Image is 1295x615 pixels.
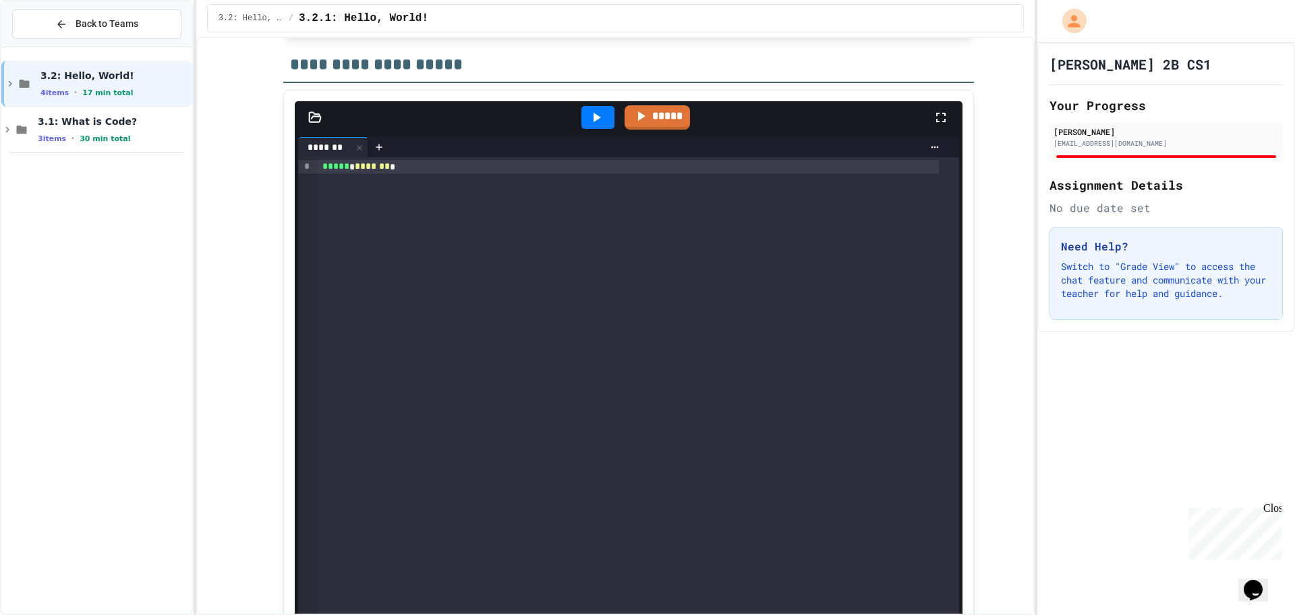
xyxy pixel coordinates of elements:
[80,134,130,143] span: 30 min total
[40,88,69,97] span: 4 items
[1049,55,1211,74] h1: [PERSON_NAME] 2B CS1
[1049,176,1283,194] h2: Assignment Details
[82,88,133,97] span: 17 min total
[1049,96,1283,115] h2: Your Progress
[1238,561,1282,601] iframe: chat widget
[1061,238,1271,255] h3: Need Help?
[1054,138,1279,149] div: [EMAIL_ADDRESS][DOMAIN_NAME]
[289,13,293,24] span: /
[1049,200,1283,216] div: No due date set
[219,13,283,24] span: 3.2: Hello, World!
[38,134,66,143] span: 3 items
[71,133,74,144] span: •
[1061,260,1271,300] p: Switch to "Grade View" to access the chat feature and communicate with your teacher for help and ...
[1183,502,1282,560] iframe: chat widget
[12,9,181,38] button: Back to Teams
[299,10,428,26] span: 3.2.1: Hello, World!
[38,115,190,128] span: 3.1: What is Code?
[1054,126,1279,138] div: [PERSON_NAME]
[5,5,93,86] div: Chat with us now!Close
[1048,5,1090,36] div: My Account
[40,70,190,82] span: 3.2: Hello, World!
[74,87,77,98] span: •
[76,17,138,31] span: Back to Teams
